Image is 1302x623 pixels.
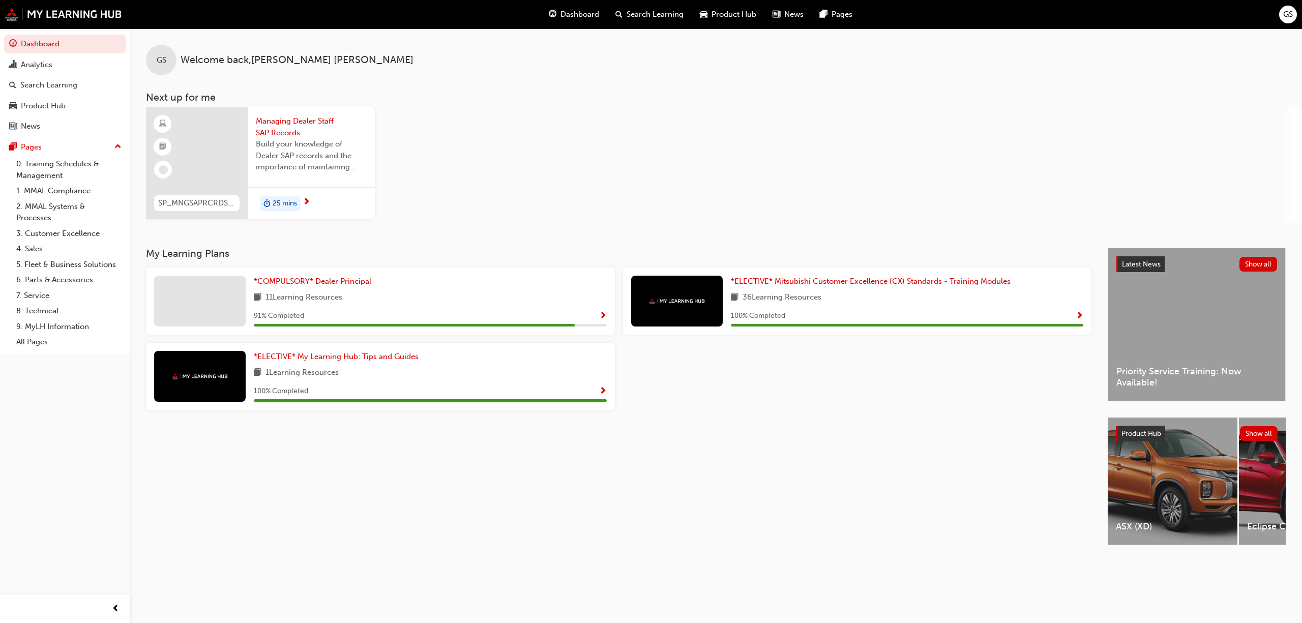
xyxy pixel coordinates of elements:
[607,4,692,25] a: search-iconSearch Learning
[832,9,852,20] span: Pages
[1279,6,1297,23] button: GS
[12,156,126,183] a: 0. Training Schedules & Management
[172,373,228,380] img: mmal
[731,277,1011,286] span: *ELECTIVE* Mitsubishi Customer Excellence (CX) Standards - Training Modules
[21,59,52,71] div: Analytics
[1116,521,1229,532] span: ASX (XD)
[627,9,684,20] span: Search Learning
[254,277,371,286] span: *COMPULSORY* Dealer Principal
[12,199,126,226] a: 2. MMAL Systems & Processes
[4,97,126,115] a: Product Hub
[9,40,17,49] span: guage-icon
[130,92,1302,103] h3: Next up for me
[1076,312,1083,321] span: Show Progress
[181,54,413,66] span: Welcome back , [PERSON_NAME] [PERSON_NAME]
[159,117,166,131] span: learningResourceType_ELEARNING-icon
[1240,426,1278,441] button: Show all
[21,141,42,153] div: Pages
[1239,257,1278,272] button: Show all
[731,276,1015,287] a: *ELECTIVE* Mitsubishi Customer Excellence (CX) Standards - Training Modules
[712,9,756,20] span: Product Hub
[12,257,126,273] a: 5. Fleet & Business Solutions
[784,9,804,20] span: News
[4,76,126,95] a: Search Learning
[256,115,367,138] span: Managing Dealer Staff SAP Records
[12,241,126,257] a: 4. Sales
[812,4,861,25] a: pages-iconPages
[9,122,17,131] span: news-icon
[599,310,607,322] button: Show Progress
[159,165,168,174] span: learningRecordVerb_NONE-icon
[265,291,342,304] span: 11 Learning Resources
[20,79,77,91] div: Search Learning
[157,54,166,66] span: GS
[1116,256,1277,273] a: Latest NewsShow all
[9,61,17,70] span: chart-icon
[146,107,375,219] a: SP_MNGSAPRCRDS_M1Managing Dealer Staff SAP RecordsBuild your knowledge of Dealer SAP records and ...
[692,4,764,25] a: car-iconProduct Hub
[263,197,271,210] span: duration-icon
[615,8,623,21] span: search-icon
[12,226,126,242] a: 3. Customer Excellence
[256,138,367,173] span: Build your knowledge of Dealer SAP records and the importance of maintaining your staff records i...
[4,138,126,157] button: Pages
[599,387,607,396] span: Show Progress
[4,33,126,138] button: DashboardAnalyticsSearch LearningProduct HubNews
[12,183,126,199] a: 1. MMAL Compliance
[764,4,812,25] a: news-iconNews
[9,81,16,90] span: search-icon
[159,140,166,154] span: booktick-icon
[4,117,126,136] a: News
[12,334,126,350] a: All Pages
[254,276,375,287] a: *COMPULSORY* Dealer Principal
[731,291,738,304] span: book-icon
[12,303,126,319] a: 8. Technical
[9,102,17,111] span: car-icon
[273,198,297,210] span: 25 mins
[743,291,821,304] span: 36 Learning Resources
[158,197,235,209] span: SP_MNGSAPRCRDS_M1
[9,143,17,152] span: pages-icon
[254,351,423,363] a: *ELECTIVE* My Learning Hub: Tips and Guides
[4,35,126,53] a: Dashboard
[1108,248,1286,401] a: Latest NewsShow allPriority Service Training: Now Available!
[599,312,607,321] span: Show Progress
[254,385,308,397] span: 100 % Completed
[303,198,310,207] span: next-icon
[112,603,120,615] span: prev-icon
[773,8,780,21] span: news-icon
[265,367,339,379] span: 1 Learning Resources
[731,310,785,322] span: 100 % Completed
[254,352,419,361] span: *ELECTIVE* My Learning Hub: Tips and Guides
[4,55,126,74] a: Analytics
[1283,9,1293,20] span: GS
[1108,418,1237,545] a: ASX (XD)
[541,4,607,25] a: guage-iconDashboard
[254,310,304,322] span: 91 % Completed
[114,140,122,154] span: up-icon
[820,8,827,21] span: pages-icon
[254,291,261,304] span: book-icon
[560,9,599,20] span: Dashboard
[700,8,707,21] span: car-icon
[12,319,126,335] a: 9. MyLH Information
[599,385,607,398] button: Show Progress
[1121,429,1161,438] span: Product Hub
[1116,426,1278,442] a: Product HubShow all
[146,248,1091,259] h3: My Learning Plans
[5,8,122,21] img: mmal
[12,288,126,304] a: 7. Service
[254,367,261,379] span: book-icon
[1116,366,1277,389] span: Priority Service Training: Now Available!
[549,8,556,21] span: guage-icon
[1076,310,1083,322] button: Show Progress
[21,121,40,132] div: News
[21,100,66,112] div: Product Hub
[649,298,705,305] img: mmal
[12,272,126,288] a: 6. Parts & Accessories
[1122,260,1161,269] span: Latest News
